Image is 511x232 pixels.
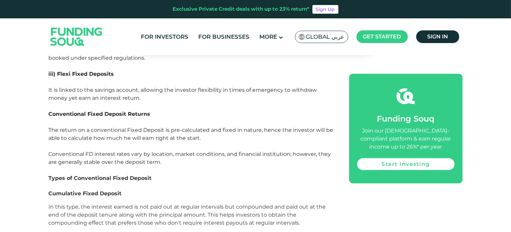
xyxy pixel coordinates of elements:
a: Sign Up [312,5,338,14]
strong: Cumulative Fixed Deposit [49,190,122,197]
span: Typically, it offers a five-year lock-in period. The rebate is generally available on the princip... [49,47,315,61]
img: SA Flag [299,34,305,40]
div: Join our [DEMOGRAPHIC_DATA]-compliant platform & earn regular income up to 26%* per year [357,127,455,151]
div: Exclusive Private Credit deals with up to 23% return* [173,5,310,13]
span: The return on a conventional Fixed Deposit is pre-calculated and fixed in nature, hence the inves... [49,127,333,141]
span: In this type, the interest earned is not paid out at regular intervals but compounded and paid ou... [49,204,326,226]
a: Sign in [416,30,459,43]
a: Start investing [357,158,455,170]
span: Get started [363,33,401,40]
img: fsicon [397,87,415,105]
span: It is linked to the savings account, allowing the investor flexibility in times of emergency to w... [49,87,317,101]
span: Funding Souq [377,113,435,123]
span: Sign in [427,33,448,40]
span: Global عربي [306,33,344,41]
span: Conventional FD interest rates vary by location, market conditions, and financial institution; ho... [49,151,331,165]
span: More [259,33,277,40]
span: Conventional Fixed Deposit Returns [49,111,151,117]
img: Logo [44,20,109,53]
span: iii) Flexi Fixed Deposits [49,71,114,77]
strong: Types of Conventional Fixed Deposit [49,175,152,181]
a: For Investors [139,31,190,42]
a: For Businesses [197,31,251,42]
